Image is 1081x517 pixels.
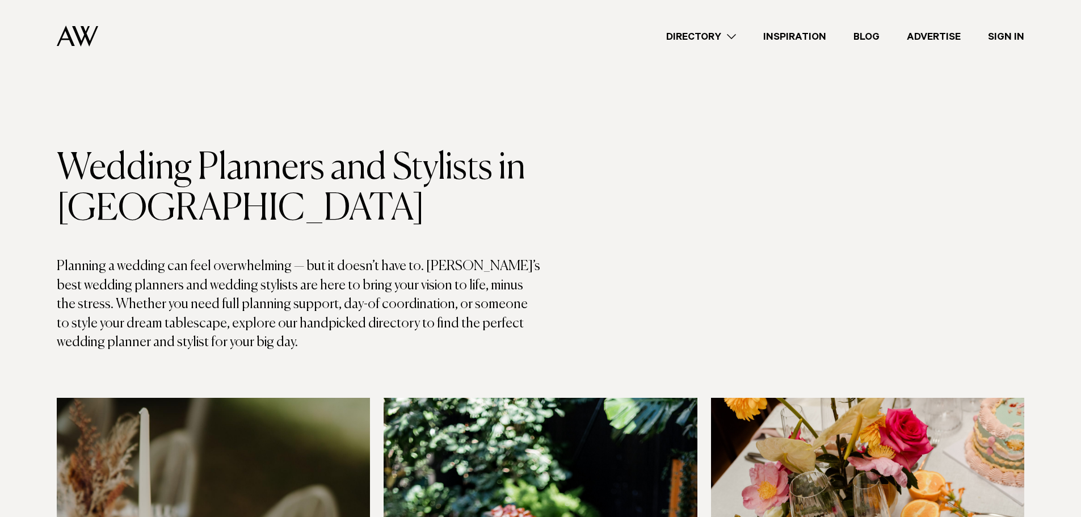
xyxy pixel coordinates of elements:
[974,29,1038,44] a: Sign In
[840,29,893,44] a: Blog
[57,257,541,352] p: Planning a wedding can feel overwhelming — but it doesn’t have to. [PERSON_NAME]’s best wedding p...
[653,29,750,44] a: Directory
[750,29,840,44] a: Inspiration
[57,148,541,230] h1: Wedding Planners and Stylists in [GEOGRAPHIC_DATA]
[57,26,98,47] img: Auckland Weddings Logo
[893,29,974,44] a: Advertise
